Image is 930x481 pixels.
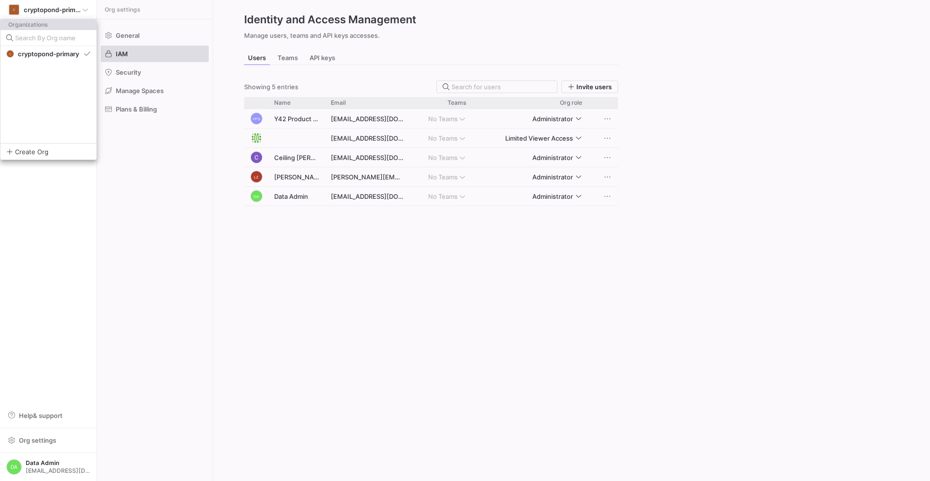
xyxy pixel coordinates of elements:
[15,148,48,156] span: Create Org
[6,50,91,58] button: Ccryptopond-primary
[15,34,91,42] input: Search By Org name
[18,50,79,58] span: cryptopond-primary
[0,144,96,160] a: Create Org
[0,19,96,30] span: Organizations
[6,50,14,58] div: C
